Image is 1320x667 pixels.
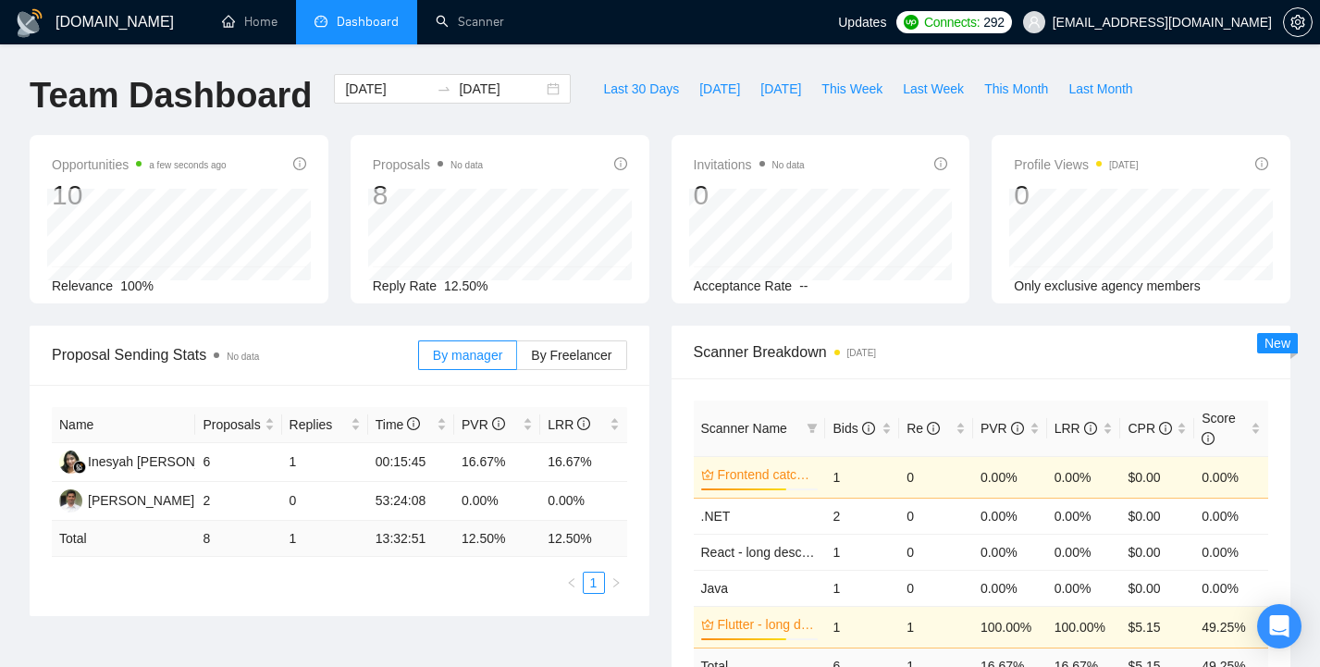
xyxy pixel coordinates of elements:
[799,278,808,293] span: --
[492,417,505,430] span: info-circle
[345,79,429,99] input: Start date
[540,482,626,521] td: 0.00%
[838,15,886,30] span: Updates
[1128,421,1171,436] span: CPR
[52,278,113,293] span: Relevance
[454,482,540,521] td: 0.00%
[52,521,195,557] td: Total
[694,340,1269,364] span: Scanner Breakdown
[195,482,281,521] td: 2
[1202,432,1215,445] span: info-circle
[1014,154,1138,176] span: Profile Views
[694,178,805,213] div: 0
[1047,570,1121,606] td: 0.00%
[584,573,604,593] a: 1
[973,534,1047,570] td: 0.00%
[973,498,1047,534] td: 0.00%
[368,521,454,557] td: 13:32:51
[611,577,622,588] span: right
[227,352,259,362] span: No data
[1014,278,1201,293] span: Only exclusive agency members
[531,348,611,363] span: By Freelancer
[934,157,947,170] span: info-circle
[718,614,815,635] a: Flutter - long description
[1194,498,1268,534] td: 0.00%
[718,464,815,485] a: Frontend catch-all - long description
[701,618,714,631] span: crown
[222,14,278,30] a: homeHome
[1120,456,1194,498] td: $0.00
[1084,422,1097,435] span: info-circle
[561,572,583,594] button: left
[437,81,451,96] span: swap-right
[1194,456,1268,498] td: 0.00%
[540,443,626,482] td: 16.67%
[433,348,502,363] span: By manager
[614,157,627,170] span: info-circle
[88,490,304,511] div: [PERSON_NAME] [PERSON_NAME]
[368,443,454,482] td: 00:15:45
[1058,74,1142,104] button: Last Month
[807,423,818,434] span: filter
[605,572,627,594] button: right
[195,407,281,443] th: Proposals
[59,453,410,468] a: IIInesyah [PERSON_NAME] Zaelsyah [PERSON_NAME]
[52,407,195,443] th: Name
[694,278,793,293] span: Acceptance Rate
[903,79,964,99] span: Last Week
[1120,498,1194,534] td: $0.00
[373,178,483,213] div: 8
[862,422,875,435] span: info-circle
[450,160,483,170] span: No data
[195,521,281,557] td: 8
[1194,534,1268,570] td: 0.00%
[52,343,418,366] span: Proposal Sending Stats
[821,79,882,99] span: This Week
[924,12,980,32] span: Connects:
[407,417,420,430] span: info-circle
[577,417,590,430] span: info-circle
[436,14,504,30] a: searchScanner
[73,461,86,474] img: gigradar-bm.png
[1120,606,1194,648] td: $5.15
[593,74,689,104] button: Last 30 Days
[899,498,973,534] td: 0
[444,278,487,293] span: 12.50%
[282,482,368,521] td: 0
[984,79,1048,99] span: This Month
[974,74,1058,104] button: This Month
[454,521,540,557] td: 12.50 %
[1255,157,1268,170] span: info-circle
[689,74,750,104] button: [DATE]
[1194,570,1268,606] td: 0.00%
[1120,570,1194,606] td: $0.00
[282,443,368,482] td: 1
[893,74,974,104] button: Last Week
[825,456,899,498] td: 1
[760,79,801,99] span: [DATE]
[973,570,1047,606] td: 0.00%
[583,572,605,594] li: 1
[701,581,729,596] a: Java
[59,492,304,507] a: TD[PERSON_NAME] [PERSON_NAME]
[772,160,805,170] span: No data
[59,489,82,513] img: TD
[195,443,281,482] td: 6
[30,74,312,117] h1: Team Dashboard
[899,456,973,498] td: 0
[803,414,821,442] span: filter
[1284,15,1312,30] span: setting
[701,468,714,481] span: crown
[540,521,626,557] td: 12.50 %
[120,278,154,293] span: 100%
[1159,422,1172,435] span: info-circle
[52,178,227,213] div: 10
[52,154,227,176] span: Opportunities
[337,14,399,30] span: Dashboard
[203,414,260,435] span: Proposals
[1014,178,1138,213] div: 0
[899,606,973,648] td: 1
[1194,606,1268,648] td: 49.25%
[825,606,899,648] td: 1
[1264,336,1290,351] span: New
